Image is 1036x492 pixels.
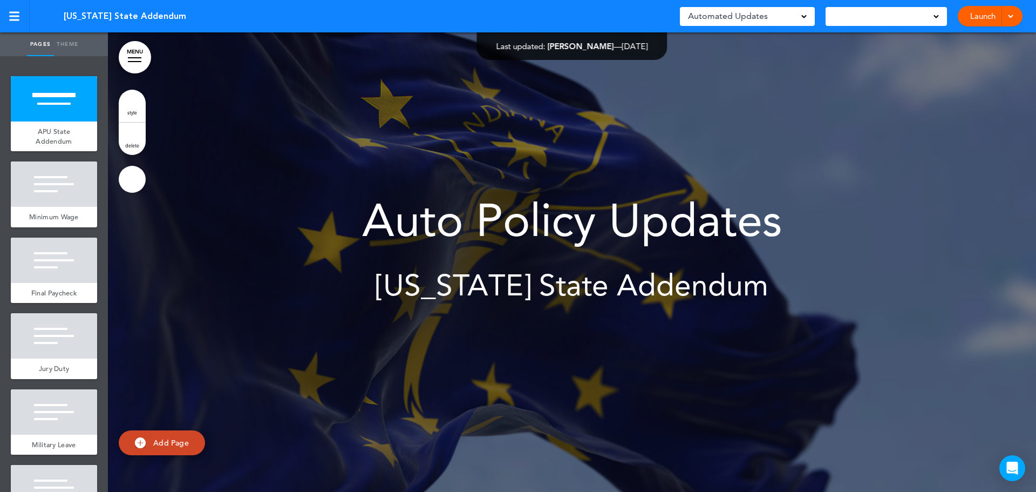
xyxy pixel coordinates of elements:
a: delete [119,123,146,155]
a: Theme [54,32,81,56]
span: [PERSON_NAME] [548,41,614,51]
span: [US_STATE] State Addendum [64,10,186,22]
a: MENU [119,41,151,73]
a: Final Paycheck [11,283,97,304]
div: Open Intercom Messenger [999,455,1025,481]
span: Jury Duty [39,364,70,373]
span: [US_STATE] State Addendum [376,268,768,303]
img: add.svg [135,437,146,448]
span: APU State Addendum [36,127,72,146]
a: Jury Duty [11,359,97,379]
span: Add Page [153,438,189,448]
span: delete [125,142,139,149]
span: style [127,109,137,116]
span: Final Paycheck [31,288,77,298]
div: — [496,42,648,50]
span: [DATE] [622,41,648,51]
span: Minimum Wage [29,212,79,221]
a: Military Leave [11,435,97,455]
a: Minimum Wage [11,207,97,227]
a: Add Page [119,430,205,456]
a: Launch [966,6,1000,26]
a: style [119,90,146,122]
a: Pages [27,32,54,56]
span: Auto Policy Updates [362,193,782,247]
span: Automated Updates [688,9,768,24]
span: Military Leave [32,440,76,449]
span: Last updated: [496,41,546,51]
a: APU State Addendum [11,122,97,151]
